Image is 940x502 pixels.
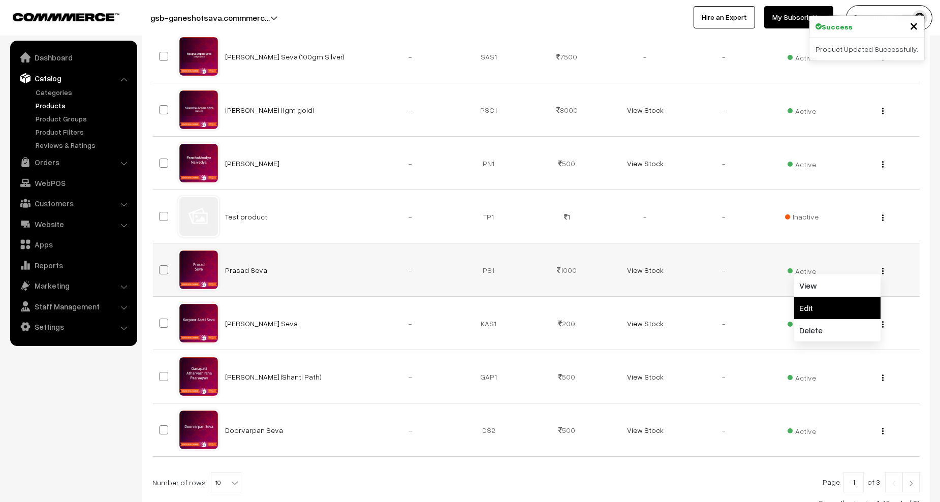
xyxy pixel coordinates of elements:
[450,30,528,83] td: SAS1
[450,403,528,457] td: DS2
[13,318,134,336] a: Settings
[627,319,664,328] a: View Stock
[528,403,606,457] td: 500
[211,472,241,492] span: 10
[684,243,763,297] td: -
[528,350,606,403] td: 500
[882,321,884,328] img: Menu
[33,100,134,111] a: Products
[882,374,884,381] img: Menu
[33,113,134,124] a: Product Groups
[846,5,932,30] button: [PERSON_NAME]
[13,153,134,171] a: Orders
[33,127,134,137] a: Product Filters
[33,140,134,150] a: Reviews & Ratings
[450,297,528,350] td: KAS1
[528,83,606,137] td: 8000
[788,50,816,63] span: Active
[889,480,898,486] img: Left
[13,215,134,233] a: Website
[684,403,763,457] td: -
[823,478,840,486] span: Page
[788,423,816,436] span: Active
[13,297,134,316] a: Staff Management
[606,190,684,243] td: -
[882,108,884,114] img: Menu
[788,370,816,383] span: Active
[627,266,664,274] a: View Stock
[225,372,322,381] a: [PERSON_NAME] (Shanti Path)
[684,190,763,243] td: -
[13,235,134,254] a: Apps
[788,263,816,276] span: Active
[225,319,298,328] a: [PERSON_NAME] Seva
[13,13,119,21] img: COMMMERCE
[906,480,916,486] img: Right
[788,317,816,330] span: Active
[225,266,267,274] a: Prasad Seva
[910,16,918,35] span: ×
[785,211,819,222] span: Inactive
[764,6,833,28] a: My Subscription
[684,350,763,403] td: -
[528,243,606,297] td: 1000
[450,83,528,137] td: PSC1
[627,159,664,168] a: View Stock
[450,350,528,403] td: GAP1
[882,268,884,274] img: Menu
[694,6,755,28] a: Hire an Expert
[371,297,450,350] td: -
[13,69,134,87] a: Catalog
[225,426,283,434] a: Doorvarpan Seva
[33,87,134,98] a: Categories
[882,161,884,168] img: Menu
[684,297,763,350] td: -
[450,243,528,297] td: PS1
[450,190,528,243] td: TP1
[684,30,763,83] td: -
[794,319,881,341] a: Delete
[13,174,134,192] a: WebPOS
[528,297,606,350] td: 200
[371,243,450,297] td: -
[225,159,279,168] a: [PERSON_NAME]
[794,297,881,319] a: Edit
[912,10,927,25] img: user
[788,156,816,170] span: Active
[152,477,206,488] span: Number of rows
[211,473,241,493] span: 10
[371,403,450,457] td: -
[910,18,918,33] button: Close
[627,106,664,114] a: View Stock
[822,21,853,32] strong: Success
[809,38,924,60] div: Product Updated Successfully.
[13,194,134,212] a: Customers
[13,256,134,274] a: Reports
[794,274,881,297] a: View
[627,372,664,381] a: View Stock
[606,30,684,83] td: -
[115,5,305,30] button: gsb-ganeshotsava.commmerc…
[528,190,606,243] td: 1
[371,190,450,243] td: -
[684,83,763,137] td: -
[225,212,267,221] a: Test product
[788,103,816,116] span: Active
[371,137,450,190] td: -
[627,426,664,434] a: View Stock
[684,137,763,190] td: -
[225,52,344,61] a: [PERSON_NAME] Seva (100gm Silver)
[882,428,884,434] img: Menu
[867,478,880,486] span: of 3
[371,83,450,137] td: -
[450,137,528,190] td: PN1
[528,30,606,83] td: 7500
[371,350,450,403] td: -
[371,30,450,83] td: -
[528,137,606,190] td: 500
[882,214,884,221] img: Menu
[13,276,134,295] a: Marketing
[13,48,134,67] a: Dashboard
[225,106,315,114] a: [PERSON_NAME] (1gm gold)
[13,10,102,22] a: COMMMERCE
